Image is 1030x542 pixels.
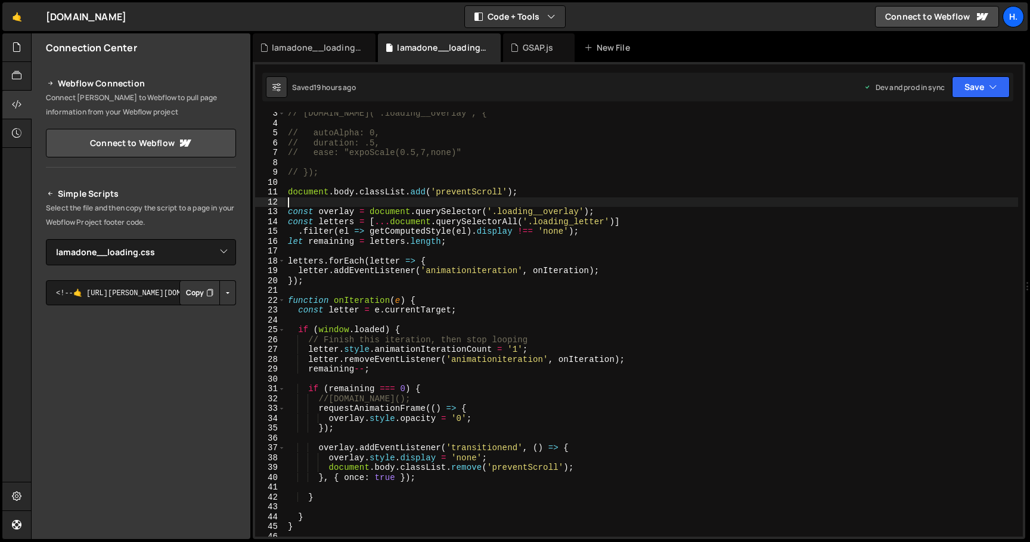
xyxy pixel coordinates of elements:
button: Copy [179,280,220,305]
div: 30 [255,374,286,385]
div: 26 [255,335,286,345]
div: 45 [255,522,286,532]
div: Button group with nested dropdown [179,280,236,305]
button: Code + Tools [465,6,565,27]
div: 38 [255,453,286,463]
div: 16 [255,237,286,247]
div: 44 [255,512,286,522]
div: 37 [255,443,286,453]
a: 🤙 [2,2,32,31]
a: h. [1003,6,1024,27]
div: 14 [255,217,286,227]
textarea: <!--🤙 [URL][PERSON_NAME][DOMAIN_NAME]> <script>document.addEventListener("DOMContentLoaded", func... [46,280,236,305]
div: 8 [255,158,286,168]
div: 15 [255,227,286,237]
div: 23 [255,305,286,315]
div: 42 [255,493,286,503]
p: Select the file and then copy the script to a page in your Webflow Project footer code. [46,201,236,230]
div: 41 [255,482,286,493]
div: 10 [255,178,286,188]
div: Dev and prod in sync [864,82,945,92]
div: 19 [255,266,286,276]
div: 5 [255,128,286,138]
div: 25 [255,325,286,335]
div: 12 [255,197,286,207]
div: 27 [255,345,286,355]
div: GSAP.js [523,42,554,54]
h2: Connection Center [46,41,137,54]
div: 13 [255,207,286,217]
div: 7 [255,148,286,158]
div: 22 [255,296,286,306]
div: 19 hours ago [314,82,356,92]
a: Connect to Webflow [875,6,999,27]
div: 11 [255,187,286,197]
div: 46 [255,532,286,542]
p: Connect [PERSON_NAME] to Webflow to pull page information from your Webflow project [46,91,236,119]
div: 31 [255,384,286,394]
div: Saved [292,82,356,92]
div: 40 [255,473,286,483]
div: 39 [255,463,286,473]
div: 4 [255,119,286,129]
div: 17 [255,246,286,256]
div: 28 [255,355,286,365]
h2: Simple Scripts [46,187,236,201]
div: lamadone__loading.css [272,42,361,54]
h2: Webflow Connection [46,76,236,91]
a: Connect to Webflow [46,129,236,157]
div: 9 [255,168,286,178]
div: 24 [255,315,286,326]
div: 21 [255,286,286,296]
div: 43 [255,502,286,512]
div: 33 [255,404,286,414]
div: lamadone__loading.js [397,42,486,54]
div: 35 [255,423,286,433]
div: 6 [255,138,286,148]
div: 20 [255,276,286,286]
div: 3 [255,109,286,119]
div: [DOMAIN_NAME] [46,10,126,24]
div: 18 [255,256,286,267]
div: 32 [255,394,286,404]
iframe: YouTube video player [46,325,237,432]
div: 34 [255,414,286,424]
div: 36 [255,433,286,444]
div: New File [584,42,634,54]
button: Save [952,76,1010,98]
div: 29 [255,364,286,374]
